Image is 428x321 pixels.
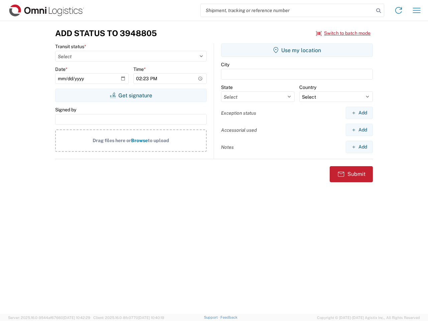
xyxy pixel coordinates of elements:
[346,107,373,119] button: Add
[299,84,316,90] label: Country
[131,138,148,143] span: Browse
[8,316,90,320] span: Server: 2025.16.0-9544af67660
[93,138,131,143] span: Drag files here or
[55,43,86,49] label: Transit status
[55,89,207,102] button: Get signature
[220,315,237,319] a: Feedback
[55,28,157,38] h3: Add Status to 3948805
[93,316,164,320] span: Client: 2025.16.0-8fc0770
[55,66,68,72] label: Date
[221,144,234,150] label: Notes
[346,124,373,136] button: Add
[221,110,256,116] label: Exception status
[221,127,257,133] label: Accessorial used
[138,316,164,320] span: [DATE] 10:40:19
[346,141,373,153] button: Add
[204,315,221,319] a: Support
[133,66,146,72] label: Time
[55,107,76,113] label: Signed by
[316,28,370,39] button: Switch to batch mode
[221,84,233,90] label: State
[148,138,169,143] span: to upload
[63,316,90,320] span: [DATE] 10:42:29
[201,4,374,17] input: Shipment, tracking or reference number
[221,62,229,68] label: City
[330,166,373,182] button: Submit
[221,43,373,57] button: Use my location
[317,315,420,321] span: Copyright © [DATE]-[DATE] Agistix Inc., All Rights Reserved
